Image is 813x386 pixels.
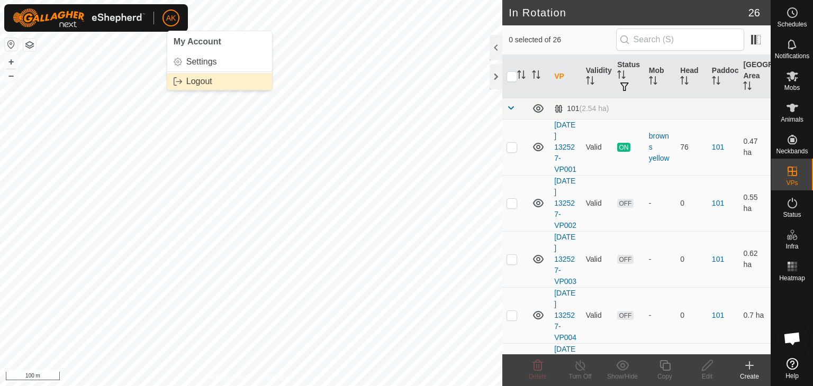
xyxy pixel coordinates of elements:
[781,116,803,123] span: Animals
[186,58,217,66] span: Settings
[739,287,771,343] td: 0.7 ha
[5,38,17,51] button: Reset Map
[777,21,807,27] span: Schedules
[649,131,672,164] div: browns yellow
[649,198,672,209] div: -
[712,143,724,151] a: 101
[784,85,800,91] span: Mobs
[582,175,613,231] td: Valid
[174,37,221,46] span: My Account
[708,55,739,98] th: Paddock
[676,175,708,231] td: 0
[550,55,582,98] th: VP
[686,372,728,381] div: Edit
[712,78,720,86] p-sorticon: Activate to sort
[582,287,613,343] td: Valid
[559,372,601,381] div: Turn Off
[785,243,798,250] span: Infra
[601,372,644,381] div: Show/Hide
[739,55,771,98] th: [GEOGRAPHIC_DATA] Area
[649,254,672,265] div: -
[783,212,801,218] span: Status
[775,53,809,59] span: Notifications
[261,372,293,382] a: Contact Us
[712,311,724,319] a: 101
[554,121,576,173] a: [DATE] 132527-VP001
[613,55,645,98] th: Status
[617,311,633,320] span: OFF
[676,55,708,98] th: Head
[582,119,613,175] td: Valid
[617,143,630,152] span: ON
[554,104,609,113] div: 101
[748,5,760,21] span: 26
[739,231,771,287] td: 0.62 ha
[786,180,798,186] span: VPs
[617,255,633,264] span: OFF
[509,6,748,19] h2: In Rotation
[676,231,708,287] td: 0
[785,373,799,379] span: Help
[167,53,272,70] a: Settings
[167,73,272,90] a: Logout
[712,255,724,263] a: 101
[771,354,813,383] a: Help
[728,372,771,381] div: Create
[586,78,594,86] p-sorticon: Activate to sort
[582,231,613,287] td: Valid
[186,77,212,86] span: Logout
[554,177,576,229] a: [DATE] 132527-VP002
[579,104,609,113] span: (2.54 ha)
[676,119,708,175] td: 76
[649,310,672,321] div: -
[13,8,145,27] img: Gallagher Logo
[644,372,686,381] div: Copy
[5,56,17,68] button: +
[779,275,805,281] span: Heatmap
[582,55,613,98] th: Validity
[739,119,771,175] td: 0.47 ha
[680,78,689,86] p-sorticon: Activate to sort
[645,55,676,98] th: Mob
[5,69,17,82] button: –
[776,323,808,354] a: Open chat
[509,34,616,45] span: 0 selected of 26
[616,29,744,51] input: Search (S)
[554,289,576,342] a: [DATE] 132527-VP004
[776,148,808,154] span: Neckbands
[529,373,547,380] span: Delete
[23,39,36,51] button: Map Layers
[166,13,176,24] span: AK
[743,83,752,91] p-sorticon: Activate to sort
[712,199,724,207] a: 101
[617,199,633,208] span: OFF
[739,175,771,231] td: 0.55 ha
[554,233,576,286] a: [DATE] 132527-VP003
[532,72,540,80] p-sorticon: Activate to sort
[210,372,249,382] a: Privacy Policy
[617,72,626,80] p-sorticon: Activate to sort
[517,72,526,80] p-sorticon: Activate to sort
[649,78,657,86] p-sorticon: Activate to sort
[676,287,708,343] td: 0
